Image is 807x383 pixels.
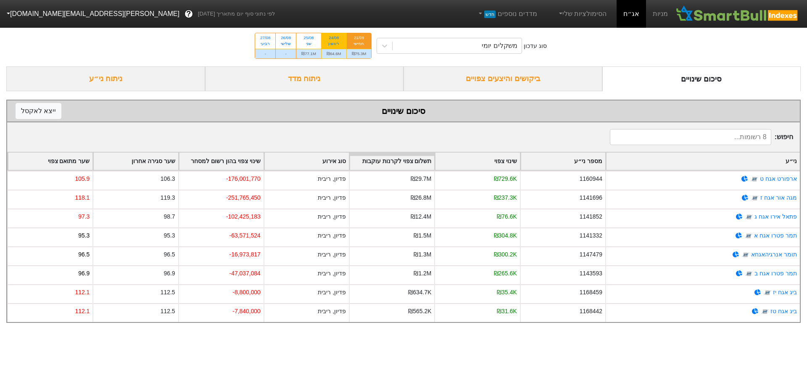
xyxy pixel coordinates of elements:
[414,269,431,278] div: ₪1.2M
[318,269,346,278] div: פדיון, ריבית
[164,231,175,240] div: 95.3
[318,231,346,240] div: פדיון, ריבית
[186,8,191,20] span: ?
[78,269,90,278] div: 96.9
[232,307,261,316] div: -7,840,000
[482,41,517,51] div: משקלים יומי
[435,153,520,170] div: Toggle SortBy
[580,231,602,240] div: 1141332
[754,232,797,239] a: תמר פטרו אגח א
[610,129,793,145] span: חיפוש :
[761,307,769,316] img: tase link
[347,49,372,58] div: ₪75.3M
[164,212,175,221] div: 98.7
[606,153,800,170] div: Toggle SortBy
[16,103,61,119] button: ייצא לאקסל
[93,153,178,170] div: Toggle SortBy
[318,288,346,297] div: פדיון, ריבית
[745,213,753,221] img: tase link
[78,231,90,240] div: 95.3
[75,288,90,297] div: 112.1
[494,250,517,259] div: ₪300.2K
[411,212,432,221] div: ₪12.4M
[754,213,797,220] a: פתאל אירו אגח ג
[8,153,92,170] div: Toggle SortBy
[497,288,517,297] div: ₪35.4K
[494,193,517,202] div: ₪237.3K
[226,174,261,183] div: -176,001,770
[161,193,175,202] div: 119.3
[161,288,175,297] div: 112.5
[281,41,291,47] div: שלישי
[524,42,547,50] div: סוג עדכון
[226,193,261,202] div: -251,765,450
[763,288,772,297] img: tase link
[751,251,797,258] a: תומר אנרגיהאגחא
[75,193,90,202] div: 118.1
[408,307,431,316] div: ₪565.2K
[760,194,797,201] a: מגה אור אגח ז
[6,66,205,91] div: ניתוח ני״ע
[322,49,346,58] div: ₪64.6M
[760,175,797,182] a: ארפורט אגח ט
[745,269,753,278] img: tase link
[411,174,432,183] div: ₪29.7M
[75,307,90,316] div: 112.1
[411,193,432,202] div: ₪26.8M
[229,231,261,240] div: -63,571,524
[318,307,346,316] div: פדיון, ריבית
[484,11,496,18] span: חדש
[744,232,753,240] img: tase link
[751,194,759,202] img: tase link
[414,231,431,240] div: ₪1.5M
[414,250,431,259] div: ₪1.3M
[494,231,517,240] div: ₪304.8K
[318,212,346,221] div: פדיון, ריבית
[260,35,270,41] div: 27/08
[78,250,90,259] div: 96.5
[497,307,517,316] div: ₪31.6K
[580,212,602,221] div: 1141852
[318,250,346,259] div: פדיון, ריבית
[408,288,431,297] div: ₪634.7K
[229,250,261,259] div: -16,973,817
[226,212,261,221] div: -102,425,183
[521,153,605,170] div: Toggle SortBy
[276,49,296,58] div: -
[78,212,90,221] div: 97.3
[281,35,291,41] div: 26/08
[232,288,261,297] div: -8,800,000
[554,5,610,22] a: הסימולציות שלי
[750,175,759,183] img: tase link
[773,289,797,296] a: ביג אגח יז
[494,174,517,183] div: ₪729.6K
[497,212,517,221] div: ₪76.6K
[352,41,367,47] div: חמישי
[16,105,791,117] div: סיכום שינויים
[580,250,602,259] div: 1147479
[161,174,175,183] div: 106.3
[327,41,341,47] div: ראשון
[205,66,404,91] div: ניתוח מדד
[770,308,797,314] a: ביג אגח טז
[403,66,602,91] div: ביקושים והיצעים צפויים
[296,49,321,58] div: ₪77.1M
[610,129,771,145] input: 8 רשומות...
[580,269,602,278] div: 1143593
[164,269,175,278] div: 96.9
[318,193,346,202] div: פדיון, ריבית
[327,35,341,41] div: 24/08
[352,35,367,41] div: 21/08
[580,174,602,183] div: 1160944
[580,193,602,202] div: 1141696
[474,5,541,22] a: מדדים נוספיםחדש
[264,153,349,170] div: Toggle SortBy
[255,49,275,58] div: -
[754,270,797,277] a: תמר פטרו אגח ב
[301,41,316,47] div: שני
[198,10,275,18] span: לפי נתוני סוף יום מתאריך [DATE]
[229,269,261,278] div: -47,037,084
[260,41,270,47] div: רביעי
[494,269,517,278] div: ₪265.6K
[741,251,750,259] img: tase link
